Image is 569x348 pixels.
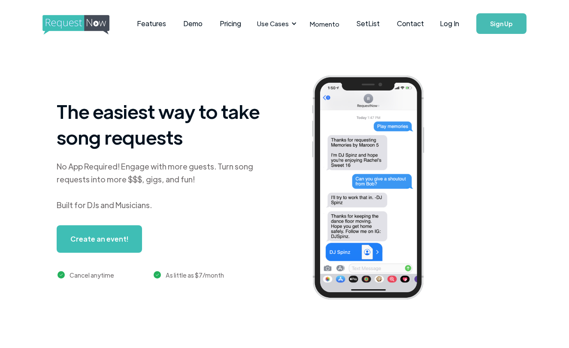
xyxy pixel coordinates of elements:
div: Cancel anytime [70,270,114,280]
img: iphone screenshot [302,70,447,309]
img: requestnow logo [42,15,125,35]
a: Log In [431,9,468,39]
a: Sign Up [476,13,527,34]
a: Create an event! [57,225,142,253]
a: Demo [175,10,211,37]
a: Pricing [211,10,250,37]
div: Use Cases [257,19,289,28]
a: home [42,15,107,32]
h1: The easiest way to take song requests [57,98,271,150]
a: Features [128,10,175,37]
a: Contact [388,10,433,37]
img: green checkmark [154,271,161,278]
img: green checkmark [58,271,65,278]
div: No App Required! Engage with more guests. Turn song requests into more $$$, gigs, and fun! Built ... [57,160,271,212]
div: As little as $7/month [166,270,224,280]
a: Momento [301,11,348,36]
div: Use Cases [252,10,299,37]
a: SetList [348,10,388,37]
